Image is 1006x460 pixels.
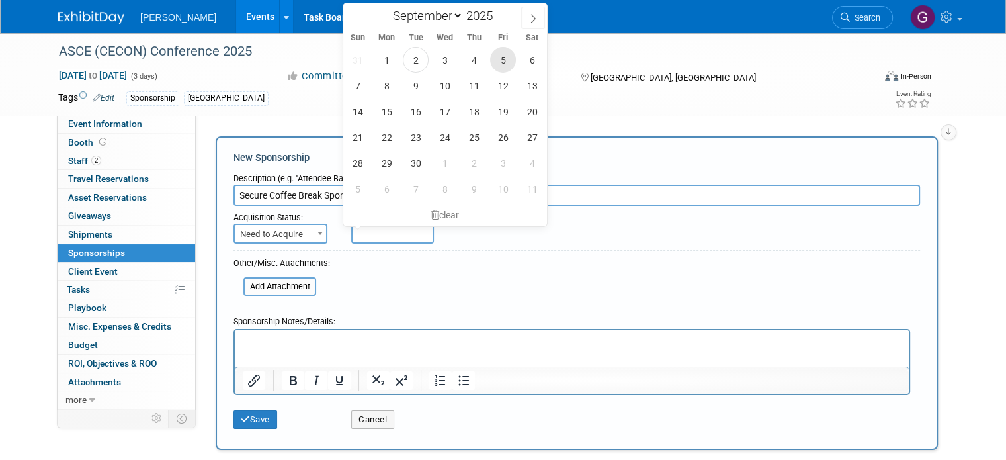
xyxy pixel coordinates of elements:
div: Event Format [802,69,931,89]
span: October 9, 2025 [461,176,487,202]
span: (3 days) [130,72,157,81]
span: September 28, 2025 [345,150,370,176]
iframe: Rich Text Area [235,330,909,367]
a: Booth [58,134,195,152]
button: Underline [328,371,351,390]
span: Playbook [68,302,106,313]
td: Personalize Event Tab Strip [146,410,169,427]
span: October 5, 2025 [345,176,370,202]
span: September 13, 2025 [519,73,545,99]
span: more [65,394,87,405]
span: October 1, 2025 [432,150,458,176]
span: September 3, 2025 [432,47,458,73]
a: Giveaways [58,207,195,225]
span: Booth [68,137,109,148]
div: Other/Misc. Attachments: [233,257,330,273]
a: Shipments [58,226,195,244]
span: Sun [343,34,372,42]
span: October 7, 2025 [403,176,429,202]
a: Travel Reservations [58,170,195,188]
span: September 23, 2025 [403,124,429,150]
td: Tags [58,91,114,106]
span: Booth not reserved yet [97,137,109,147]
div: ASCE (CECON) Conference 2025 [54,40,857,64]
span: Budget [68,340,98,350]
span: October 2, 2025 [461,150,487,176]
span: Asset Reservations [68,192,147,203]
button: Save [233,410,277,429]
div: Ideally by: [351,206,861,224]
img: Genee' Mengarelli [910,5,935,30]
span: September 20, 2025 [519,99,545,124]
a: Playbook [58,299,195,317]
button: Subscript [367,371,390,390]
td: Toggle Event Tabs [169,410,196,427]
span: September 18, 2025 [461,99,487,124]
input: Year [463,8,503,23]
span: Staff [68,156,101,166]
a: Misc. Expenses & Credits [58,318,195,336]
a: Attachments [58,373,195,391]
a: Event Information [58,115,195,133]
div: In-Person [900,71,931,81]
a: more [58,391,195,409]
span: September 25, 2025 [461,124,487,150]
span: Mon [372,34,401,42]
button: Committed [282,69,364,83]
button: Bold [282,371,304,390]
span: [DATE] [DATE] [58,69,128,81]
span: [PERSON_NAME] [140,12,216,23]
div: Event Rating [895,91,931,97]
a: Edit [93,93,114,103]
img: ExhibitDay [58,11,124,24]
span: ROI, Objectives & ROO [68,358,157,369]
span: September 16, 2025 [403,99,429,124]
span: September 26, 2025 [490,124,516,150]
span: September 21, 2025 [345,124,370,150]
span: September 11, 2025 [461,73,487,99]
span: Thu [460,34,489,42]
span: September 17, 2025 [432,99,458,124]
button: Insert/edit link [243,371,265,390]
span: September 1, 2025 [374,47,399,73]
span: Need to Acquire [233,224,327,244]
span: September 22, 2025 [374,124,399,150]
a: Asset Reservations [58,189,195,207]
span: Misc. Expenses & Credits [68,321,171,332]
span: September 4, 2025 [461,47,487,73]
span: September 9, 2025 [403,73,429,99]
span: Sponsorships [68,248,125,258]
span: September 24, 2025 [432,124,458,150]
span: Travel Reservations [68,173,149,184]
span: October 10, 2025 [490,176,516,202]
div: [GEOGRAPHIC_DATA] [184,91,269,105]
div: Acquisition Status: [233,206,331,224]
span: September 8, 2025 [374,73,399,99]
button: Bullet list [452,371,475,390]
span: Tasks [67,284,90,295]
span: September 6, 2025 [519,47,545,73]
button: Italic [305,371,327,390]
span: October 6, 2025 [374,176,399,202]
span: Client Event [68,266,118,277]
span: Attachments [68,377,121,387]
button: Numbered list [429,371,452,390]
span: October 11, 2025 [519,176,545,202]
span: Search [850,13,880,23]
span: Wed [431,34,460,42]
img: Format-Inperson.png [885,71,898,81]
span: September 15, 2025 [374,99,399,124]
span: Shipments [68,229,112,240]
a: Client Event [58,263,195,281]
button: Cancel [351,410,394,429]
span: September 27, 2025 [519,124,545,150]
a: Sponsorships [58,244,195,262]
span: to [87,70,99,81]
span: Sat [518,34,547,42]
span: September 10, 2025 [432,73,458,99]
div: New Sponsorship [233,151,920,165]
a: Tasks [58,281,195,299]
div: Sponsorship Notes/Details: [233,310,910,329]
span: September 30, 2025 [403,150,429,176]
